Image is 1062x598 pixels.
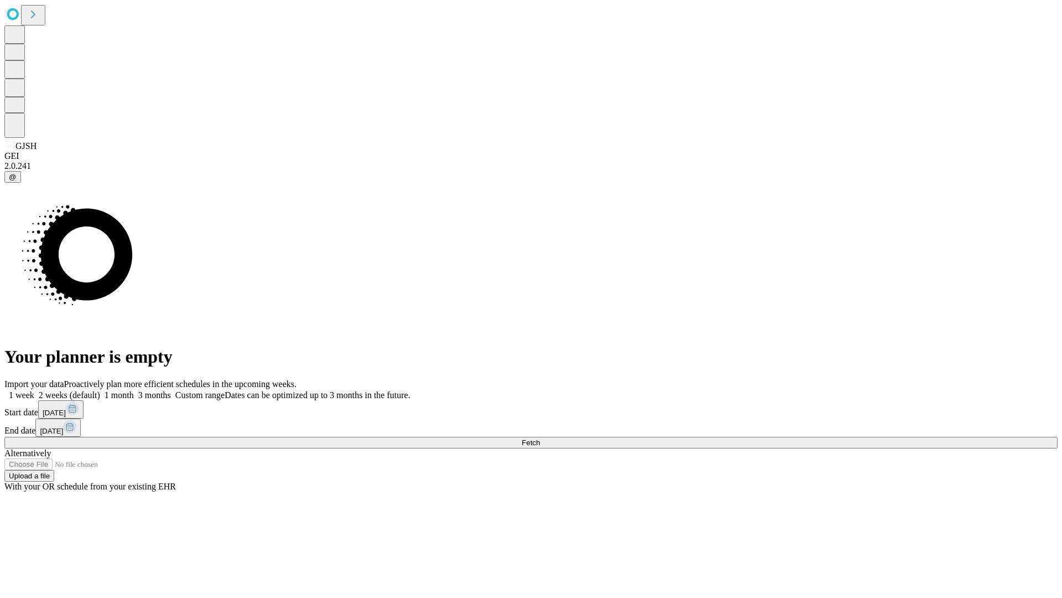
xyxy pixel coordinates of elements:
span: Fetch [522,439,540,447]
h1: Your planner is empty [4,347,1058,367]
div: End date [4,419,1058,437]
span: [DATE] [40,427,63,435]
button: [DATE] [38,400,84,419]
span: Alternatively [4,448,51,458]
button: [DATE] [35,419,81,437]
div: GEI [4,151,1058,161]
span: Import your data [4,379,64,389]
span: Custom range [175,390,225,400]
button: Fetch [4,437,1058,448]
span: 1 month [105,390,134,400]
div: 2.0.241 [4,161,1058,171]
span: 3 months [138,390,171,400]
span: 2 weeks (default) [39,390,100,400]
span: Dates can be optimized up to 3 months in the future. [225,390,410,400]
div: Start date [4,400,1058,419]
span: With your OR schedule from your existing EHR [4,482,176,491]
span: [DATE] [43,409,66,417]
button: Upload a file [4,470,54,482]
span: @ [9,173,17,181]
span: GJSH [15,141,37,151]
span: 1 week [9,390,34,400]
span: Proactively plan more efficient schedules in the upcoming weeks. [64,379,296,389]
button: @ [4,171,21,183]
